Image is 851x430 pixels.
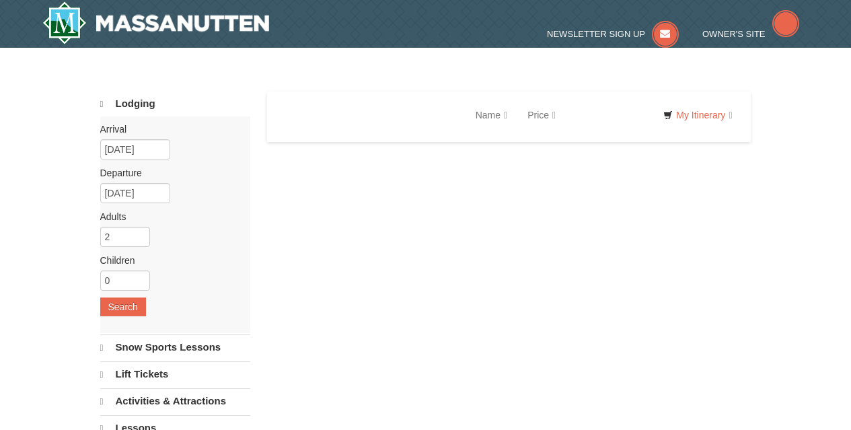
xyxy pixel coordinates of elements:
a: Massanutten Resort [42,1,270,44]
a: Lift Tickets [100,361,250,387]
a: Activities & Attractions [100,388,250,414]
a: Newsletter Sign Up [547,29,679,39]
a: Price [517,102,566,129]
span: Owner's Site [702,29,766,39]
label: Children [100,254,240,267]
a: My Itinerary [655,105,741,125]
span: Newsletter Sign Up [547,29,645,39]
label: Adults [100,210,240,223]
label: Departure [100,166,240,180]
a: Name [466,102,517,129]
label: Arrival [100,122,240,136]
a: Snow Sports Lessons [100,334,250,360]
img: Massanutten Resort Logo [42,1,270,44]
a: Lodging [100,92,250,116]
button: Search [100,297,146,316]
a: Owner's Site [702,29,799,39]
